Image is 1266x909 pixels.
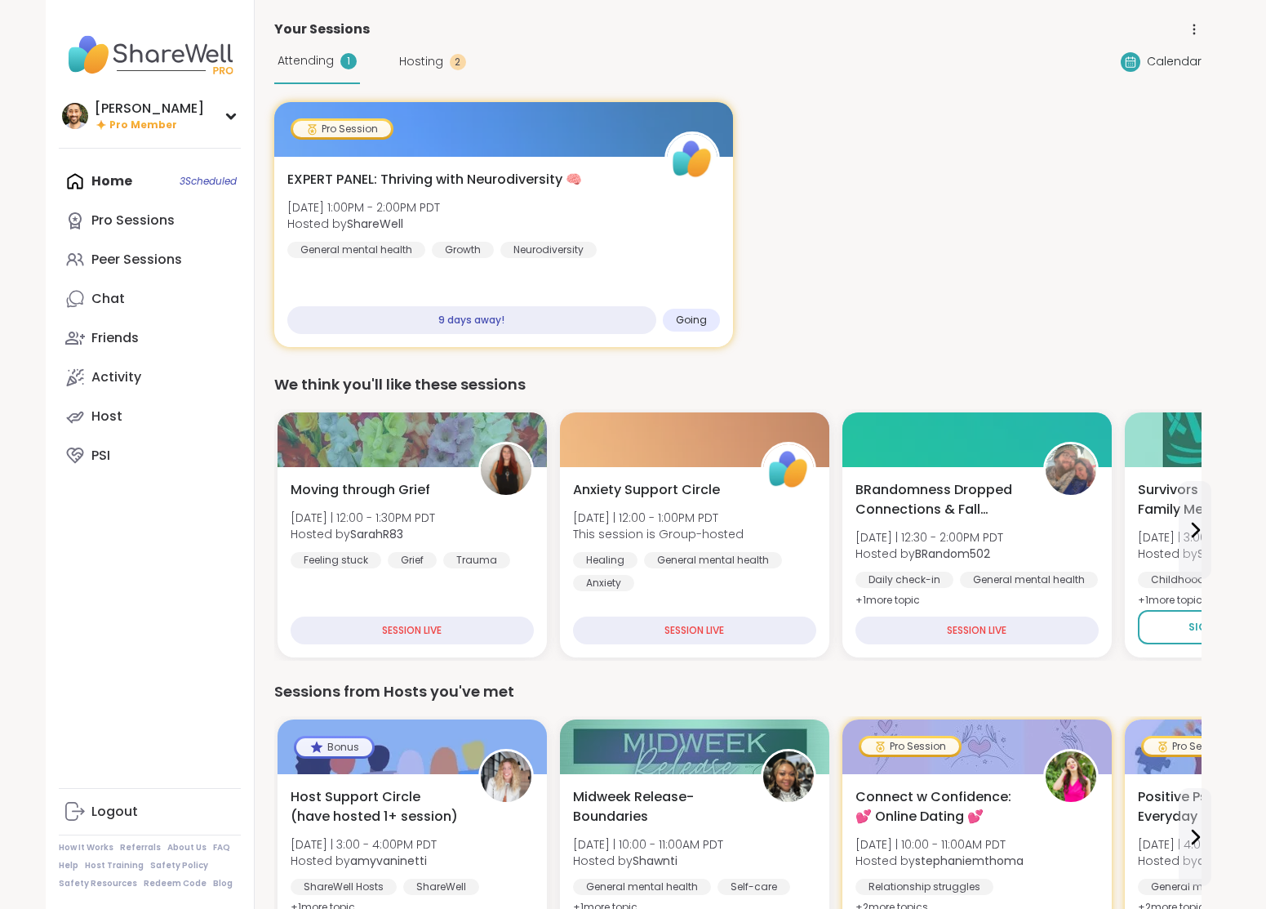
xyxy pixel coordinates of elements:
a: Pro Sessions [59,201,241,240]
div: Chat [91,290,125,308]
a: Redeem Code [144,878,207,889]
img: BRandom502 [1046,444,1096,495]
span: Hosting [399,53,443,70]
div: We think you'll like these sessions [274,373,1202,396]
a: Safety Resources [59,878,137,889]
span: Hosted by [287,216,440,232]
div: General mental health [960,572,1098,588]
img: brett [62,103,88,129]
b: Shawnti [633,853,677,869]
span: Going [676,314,707,327]
div: PSI [91,447,110,465]
a: Host Training [85,860,144,871]
div: SESSION LIVE [573,617,816,644]
span: [DATE] | 12:00 - 1:00PM PDT [573,510,744,526]
div: SESSION LIVE [855,617,1099,644]
span: Hosted by [855,853,1024,869]
div: Feeling stuck [291,552,381,568]
div: Trauma [443,552,510,568]
a: Peer Sessions [59,240,241,279]
img: Shawnti [763,751,814,802]
span: Hosted by [855,546,1003,562]
div: [PERSON_NAME] [95,100,204,118]
b: BRandom502 [915,546,990,562]
span: Your Sessions [274,20,370,39]
a: Blog [213,878,233,889]
span: Moving through Grief [291,480,430,500]
img: ShareWell [667,134,717,185]
div: Host [91,408,122,426]
div: General mental health [644,552,782,568]
div: SESSION LIVE [291,617,534,644]
div: Peer Sessions [91,251,182,269]
div: General mental health [573,879,711,895]
a: PSI [59,436,241,475]
a: FAQ [213,842,230,853]
span: [DATE] | 10:00 - 11:00AM PDT [855,836,1024,853]
b: SarahR83 [350,526,403,542]
a: Referrals [120,842,161,853]
a: How It Works [59,842,113,853]
div: Childhood trauma [1138,572,1259,588]
a: Help [59,860,78,871]
span: Host Support Circle (have hosted 1+ session) [291,787,460,827]
div: Pro Session [293,121,391,137]
b: amyvaninetti [350,853,427,869]
a: Chat [59,279,241,319]
span: [DATE] 1:00PM - 2:00PM PDT [287,199,440,216]
span: Midweek Release-Boundaries [573,787,743,827]
img: ShareWell Nav Logo [59,26,241,83]
a: Logout [59,792,241,831]
div: Daily check-in [855,572,953,588]
span: Sign Up [1188,620,1231,635]
div: ShareWell Hosts [291,879,397,895]
span: Calendar [1147,53,1202,70]
span: [DATE] | 10:00 - 11:00AM PDT [573,836,723,853]
div: Healing [573,552,637,568]
div: 2 [450,54,466,70]
b: ShareWell [347,216,403,232]
div: 1 [340,53,357,69]
span: Hosted by [291,526,435,542]
img: ShareWell [763,444,814,495]
a: About Us [167,842,207,853]
div: Grief [388,552,437,568]
span: Hosted by [573,853,723,869]
span: [DATE] | 12:00 - 1:30PM PDT [291,510,435,526]
div: Anxiety [573,575,634,591]
div: Friends [91,329,139,347]
div: Bonus [296,738,372,756]
span: Attending [278,52,334,69]
span: This session is Group-hosted [573,526,744,542]
div: Activity [91,368,141,386]
a: Host [59,397,241,436]
span: Anxiety Support Circle [573,480,720,500]
div: Relationship struggles [855,879,993,895]
div: Pro Session [861,738,959,755]
span: EXPERT PANEL: Thriving with Neurodiversity 🧠 [287,170,582,189]
img: amyvaninetti [481,751,531,802]
a: Safety Policy [150,860,208,871]
span: [DATE] | 12:30 - 2:00PM PDT [855,529,1003,546]
a: Activity [59,358,241,397]
div: Growth [432,242,494,258]
span: Connect w Confidence: 💕 Online Dating 💕 [855,787,1025,827]
span: Pro Member [109,118,177,132]
a: Friends [59,319,241,358]
img: SarahR83 [481,444,531,495]
div: Neurodiversity [500,242,597,258]
span: BRandomness Dropped Connections & Fall Emojis [855,480,1025,519]
span: [DATE] | 3:00 - 4:00PM PDT [291,836,437,853]
div: Sessions from Hosts you've met [274,680,1202,703]
div: ShareWell [403,879,479,895]
div: General mental health [287,242,425,258]
div: Pro Sessions [91,212,175,229]
b: stephaniemthoma [915,853,1024,869]
span: Hosted by [291,853,437,869]
img: stephaniemthoma [1046,751,1096,802]
div: 9 days away! [287,306,656,334]
div: Self-care [717,879,790,895]
div: Logout [91,803,138,821]
div: Pro Session [1144,738,1242,755]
